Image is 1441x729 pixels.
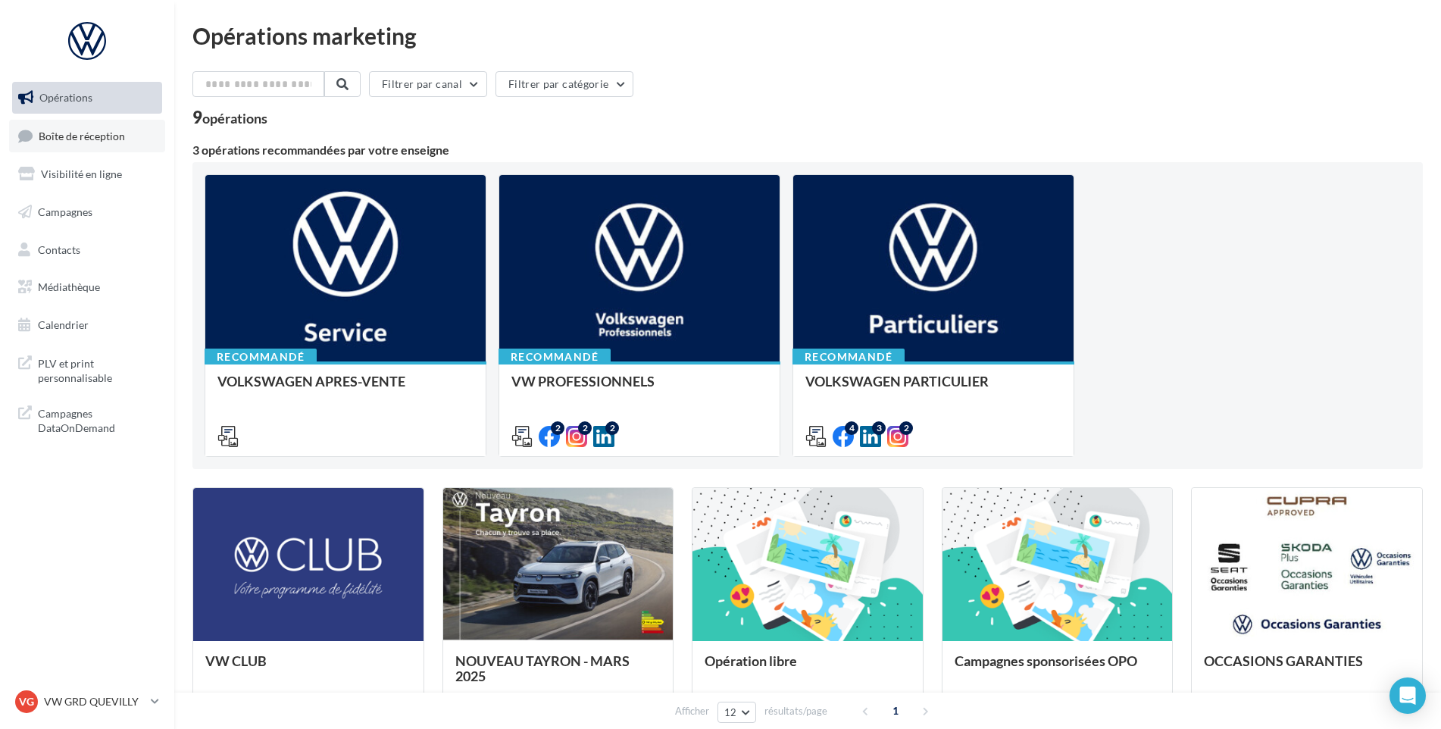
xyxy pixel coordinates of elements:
a: VG VW GRD QUEVILLY [12,687,162,716]
span: Médiathèque [38,280,100,293]
a: Opérations [9,82,165,114]
span: Opération libre [705,652,797,669]
span: Campagnes [38,205,92,218]
span: VW CLUB [205,652,267,669]
div: Open Intercom Messenger [1389,677,1426,714]
div: 2 [605,421,619,435]
p: VW GRD QUEVILLY [44,694,145,709]
span: VW PROFESSIONNELS [511,373,655,390]
div: 3 [872,421,886,435]
span: Calendrier [38,318,89,331]
span: Campagnes DataOnDemand [38,403,156,436]
span: OCCASIONS GARANTIES [1204,652,1363,669]
span: VG [19,694,34,709]
div: 2 [551,421,564,435]
div: Recommandé [205,349,317,365]
a: Visibilité en ligne [9,158,165,190]
a: Campagnes DataOnDemand [9,397,165,442]
span: PLV et print personnalisable [38,353,156,386]
div: 2 [899,421,913,435]
span: résultats/page [764,704,827,718]
a: Contacts [9,234,165,266]
span: Boîte de réception [39,129,125,142]
a: Médiathèque [9,271,165,303]
div: 3 opérations recommandées par votre enseigne [192,144,1423,156]
span: Contacts [38,242,80,255]
div: 4 [845,421,858,435]
span: 12 [724,706,737,718]
button: 12 [717,702,756,723]
div: Recommandé [499,349,611,365]
span: Opérations [39,91,92,104]
div: Recommandé [792,349,905,365]
a: Campagnes [9,196,165,228]
span: Afficher [675,704,709,718]
a: Boîte de réception [9,120,165,152]
span: VOLKSWAGEN PARTICULIER [805,373,989,390]
button: Filtrer par canal [369,71,487,97]
a: Calendrier [9,309,165,341]
span: Campagnes sponsorisées OPO [955,652,1137,669]
span: VOLKSWAGEN APRES-VENTE [217,373,405,390]
div: 9 [192,109,267,126]
div: 2 [578,421,592,435]
button: Filtrer par catégorie [495,71,633,97]
a: PLV et print personnalisable [9,347,165,392]
div: Opérations marketing [192,24,1423,47]
span: 1 [883,699,908,723]
div: opérations [202,111,267,125]
span: Visibilité en ligne [41,167,122,180]
span: NOUVEAU TAYRON - MARS 2025 [455,652,630,684]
